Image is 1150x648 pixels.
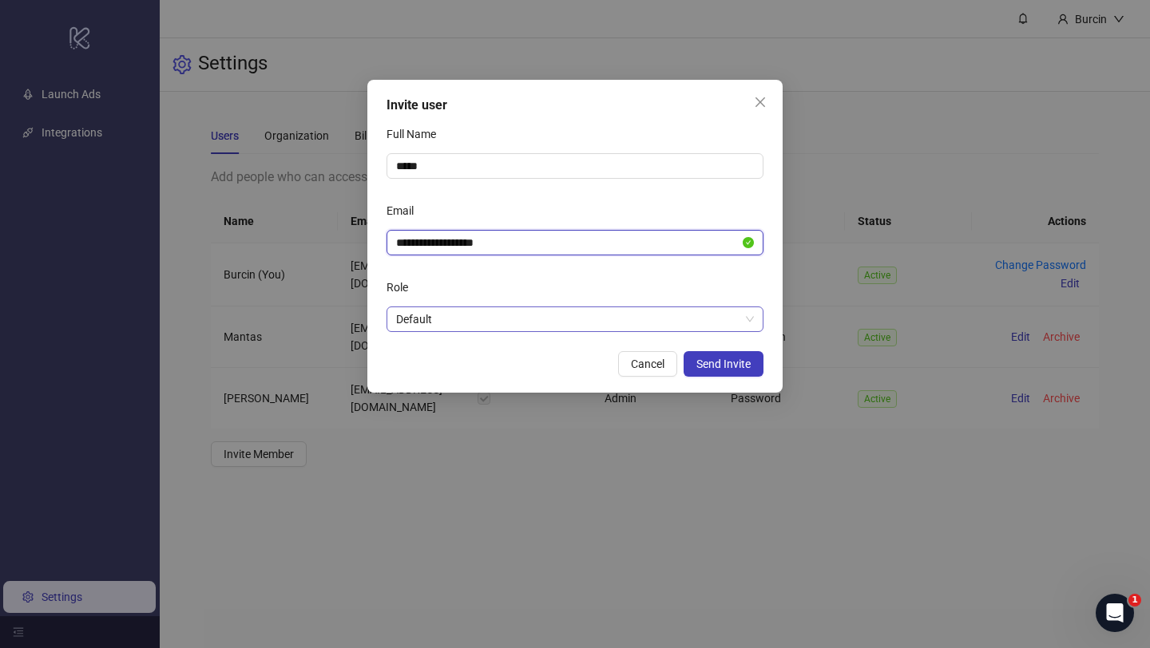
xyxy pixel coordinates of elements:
button: Send Invite [684,351,763,377]
span: Send Invite [696,358,751,370]
label: Role [387,275,418,300]
label: Full Name [387,121,446,147]
span: Cancel [631,358,664,370]
input: Email [396,234,740,251]
button: Close [747,89,773,115]
span: close [754,96,767,109]
span: Default [396,307,754,331]
button: Cancel [618,351,677,377]
label: Email [387,198,424,223]
input: Full Name [387,153,763,179]
span: 1 [1128,594,1141,607]
iframe: Intercom live chat [1096,594,1134,632]
div: Invite user [387,96,763,115]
